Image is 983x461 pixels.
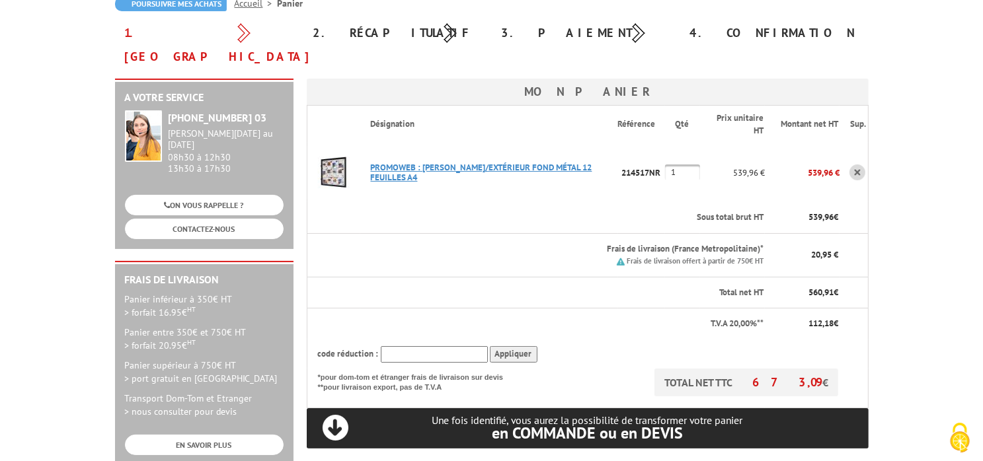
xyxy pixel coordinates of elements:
[775,211,838,224] p: €
[765,161,840,184] p: 539,96 €
[492,21,680,45] div: 3. Paiement
[360,106,618,143] th: Désignation
[700,161,766,184] p: 539,96 €
[627,256,764,266] small: Frais de livraison offert à partir de 750€ HT
[125,195,284,215] a: ON VOUS RAPPELLE ?
[125,435,284,455] a: EN SAVOIR PLUS
[617,258,625,266] img: picto.png
[125,306,196,318] span: > forfait 16.95€
[360,202,766,233] th: Sous total brut HT
[125,372,278,384] span: > port gratuit en [GEOGRAPHIC_DATA]
[318,369,516,393] p: *pour dom-tom et étranger frais de livraison sur devis **pour livraison export, pas de T.V.A
[125,392,284,418] p: Transport Dom-Tom et Etranger
[169,128,284,174] div: 08h30 à 12h30 13h30 à 17h30
[125,293,284,319] p: Panier inférieur à 350€ HT
[125,110,162,162] img: widget-service.jpg
[808,318,834,329] span: 112,18
[125,326,284,352] p: Panier entre 350€ et 750€ HT
[654,369,838,396] p: TOTAL NET TTC €
[618,118,664,131] p: Référence
[318,287,764,299] p: Total net HT
[618,161,665,184] p: 214517NR
[188,337,196,347] sup: HT
[169,128,284,151] div: [PERSON_NAME][DATE] au [DATE]
[775,318,838,330] p: €
[665,106,700,143] th: Qté
[318,318,764,330] p: T.V.A 20,00%**
[188,304,196,314] sup: HT
[752,374,822,390] span: 673,09
[492,423,683,443] span: en COMMANDE ou en DEVIS
[680,21,869,45] div: 4. Confirmation
[169,111,267,124] strong: [PHONE_NUMBER] 03
[115,21,303,69] div: 1. [GEOGRAPHIC_DATA]
[125,406,237,417] span: > nous consulter pour devis
[307,79,869,105] h3: Mon panier
[775,118,838,131] p: Montant net HT
[125,219,284,239] a: CONTACTEZ-NOUS
[371,243,764,256] p: Frais de livraison (France Metropolitaine)*
[808,211,834,223] span: 539,96
[303,21,492,45] div: 2. Récapitulatif
[811,249,838,260] span: 20,95 €
[125,339,196,351] span: > forfait 20.95€
[840,106,868,143] th: Sup.
[371,162,592,183] a: PROMOWEB : [PERSON_NAME]/EXTéRIEUR FOND MéTAL 12 FEUILLES A4
[125,274,284,286] h2: Frais de Livraison
[937,416,983,461] button: Cookies (fenêtre modale)
[808,287,834,298] span: 560,91
[490,346,537,363] input: Appliquer
[711,112,764,137] p: Prix unitaire HT
[307,146,360,199] img: PROMOWEB : VITRINE INTéRIEUR/EXTéRIEUR FOND MéTAL 12 FEUILLES A4
[125,92,284,104] h2: A votre service
[318,348,379,359] span: code réduction :
[943,421,976,454] img: Cookies (fenêtre modale)
[775,287,838,299] p: €
[125,359,284,385] p: Panier supérieur à 750€ HT
[307,414,869,441] p: Une fois identifié, vous aurez la possibilité de transformer votre panier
